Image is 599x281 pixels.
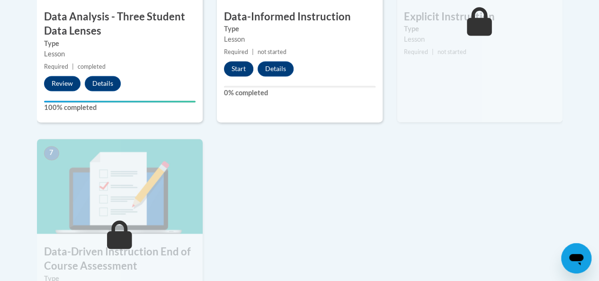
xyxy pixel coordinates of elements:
[432,48,434,55] span: |
[258,48,286,55] span: not started
[217,9,383,24] h3: Data-Informed Instruction
[397,9,563,24] h3: Explicit Instruction
[78,63,106,70] span: completed
[224,88,375,98] label: 0% completed
[72,63,74,70] span: |
[224,24,375,34] label: Type
[404,48,428,55] span: Required
[37,139,203,234] img: Course Image
[224,48,248,55] span: Required
[404,34,555,45] div: Lesson
[44,100,196,102] div: Your progress
[85,76,121,91] button: Details
[224,61,253,76] button: Start
[44,102,196,113] label: 100% completed
[44,63,68,70] span: Required
[44,76,80,91] button: Review
[37,244,203,273] h3: Data-Driven Instruction End of Course Assessment
[258,61,294,76] button: Details
[44,49,196,59] div: Lesson
[561,243,591,273] iframe: Button to launch messaging window
[44,146,59,160] span: 7
[438,48,466,55] span: not started
[224,34,375,45] div: Lesson
[37,9,203,39] h3: Data Analysis - Three Student Data Lenses
[44,38,196,49] label: Type
[252,48,254,55] span: |
[404,24,555,34] label: Type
